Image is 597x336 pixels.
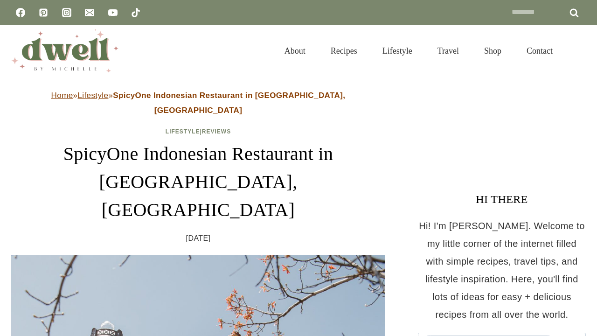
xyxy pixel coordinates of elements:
[57,3,76,22] a: Instagram
[425,35,472,67] a: Travel
[418,191,586,208] h3: HI THERE
[126,3,145,22] a: TikTok
[272,35,565,67] nav: Primary Navigation
[418,217,586,323] p: Hi! I'm [PERSON_NAME]. Welcome to my little corner of the internet filled with simple recipes, tr...
[11,29,118,72] img: DWELL by michelle
[472,35,514,67] a: Shop
[202,128,231,135] a: Reviews
[318,35,370,67] a: Recipes
[370,35,425,67] a: Lifestyle
[11,3,30,22] a: Facebook
[104,3,122,22] a: YouTube
[77,91,108,100] a: Lifestyle
[186,231,211,245] time: [DATE]
[166,128,200,135] a: Lifestyle
[570,43,586,59] button: View Search Form
[113,91,345,115] strong: SpicyOne Indonesian Restaurant in [GEOGRAPHIC_DATA], [GEOGRAPHIC_DATA]
[11,140,385,224] h1: SpicyOne Indonesian Restaurant in [GEOGRAPHIC_DATA], [GEOGRAPHIC_DATA]
[34,3,53,22] a: Pinterest
[51,91,73,100] a: Home
[51,91,346,115] span: » »
[514,35,565,67] a: Contact
[80,3,99,22] a: Email
[166,128,231,135] span: |
[272,35,318,67] a: About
